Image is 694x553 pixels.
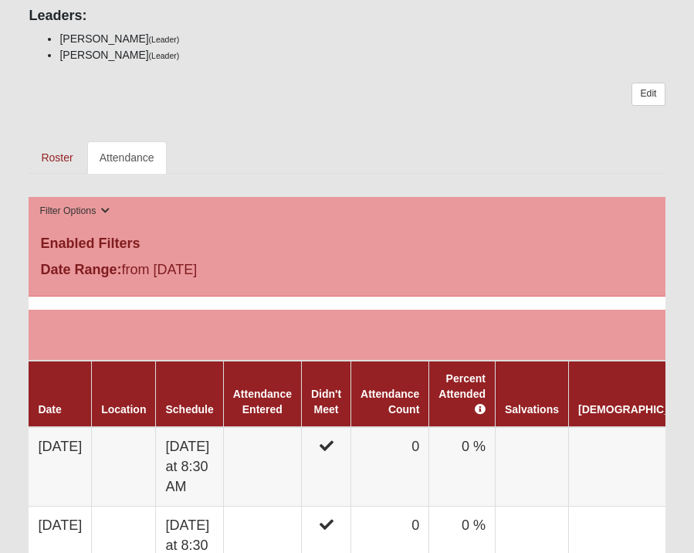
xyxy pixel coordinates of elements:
a: Attendance [87,141,167,174]
h4: Leaders: [29,8,665,25]
a: Date [38,403,61,416]
a: Location [101,403,146,416]
a: Schedule [165,403,213,416]
td: [DATE] at 8:30 AM [156,427,223,507]
li: [PERSON_NAME] [59,31,665,47]
td: [DATE] [29,427,91,507]
div: from [DATE] [29,260,665,284]
a: Attendance Entered [233,388,292,416]
th: Salvations [495,361,568,427]
label: Date Range: [40,260,121,280]
td: 0 % [429,427,496,507]
button: Filter Options [35,203,114,219]
a: Didn't Meet [311,388,341,416]
a: Attendance Count [361,388,419,416]
li: [PERSON_NAME] [59,47,665,63]
a: Edit [631,83,665,105]
small: (Leader) [149,35,180,44]
a: Roster [29,141,85,174]
td: 0 [351,427,429,507]
a: Percent Attended [438,372,486,416]
h4: Enabled Filters [40,236,653,253]
small: (Leader) [149,51,180,60]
